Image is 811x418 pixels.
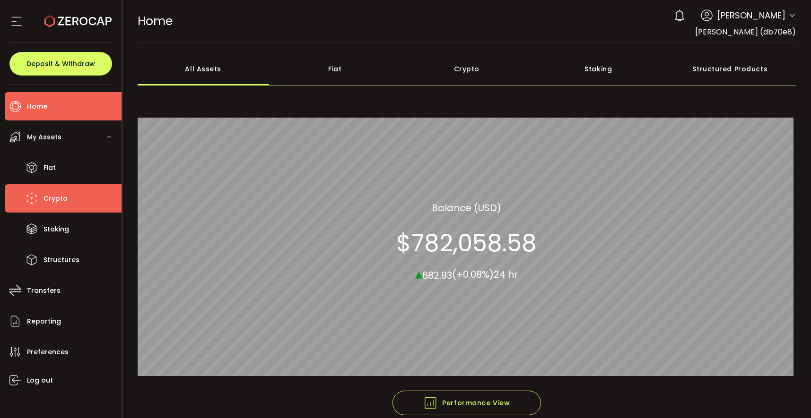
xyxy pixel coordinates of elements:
section: $782,058.58 [396,229,537,257]
span: Preferences [27,345,69,359]
span: My Assets [27,130,61,144]
iframe: Chat Widget [764,373,811,418]
span: Crypto [44,192,68,205]
button: Performance View [392,391,541,415]
span: Reporting [27,315,61,328]
span: Structures [44,253,79,267]
span: Home [138,13,173,29]
button: Deposit & Withdraw [9,52,112,76]
div: Staking [532,52,664,85]
div: Crypto [401,52,533,85]
span: 682.93 [422,268,452,282]
span: (+0.08%) [452,268,494,281]
span: [PERSON_NAME] (db70e8) [695,26,796,37]
span: Fiat [44,161,56,175]
div: Fiat [269,52,401,85]
span: 24 hr [494,268,518,281]
span: Performance View [423,396,510,410]
span: Home [27,100,47,113]
span: Deposit & Withdraw [26,60,95,67]
div: Structured Products [664,52,796,85]
span: [PERSON_NAME] [717,9,785,22]
section: Balance (USD) [432,200,501,214]
span: Transfers [27,284,61,298]
div: All Assets [138,52,270,85]
span: Staking [44,222,69,236]
span: ▴ [415,263,422,283]
span: Log out [27,374,53,387]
